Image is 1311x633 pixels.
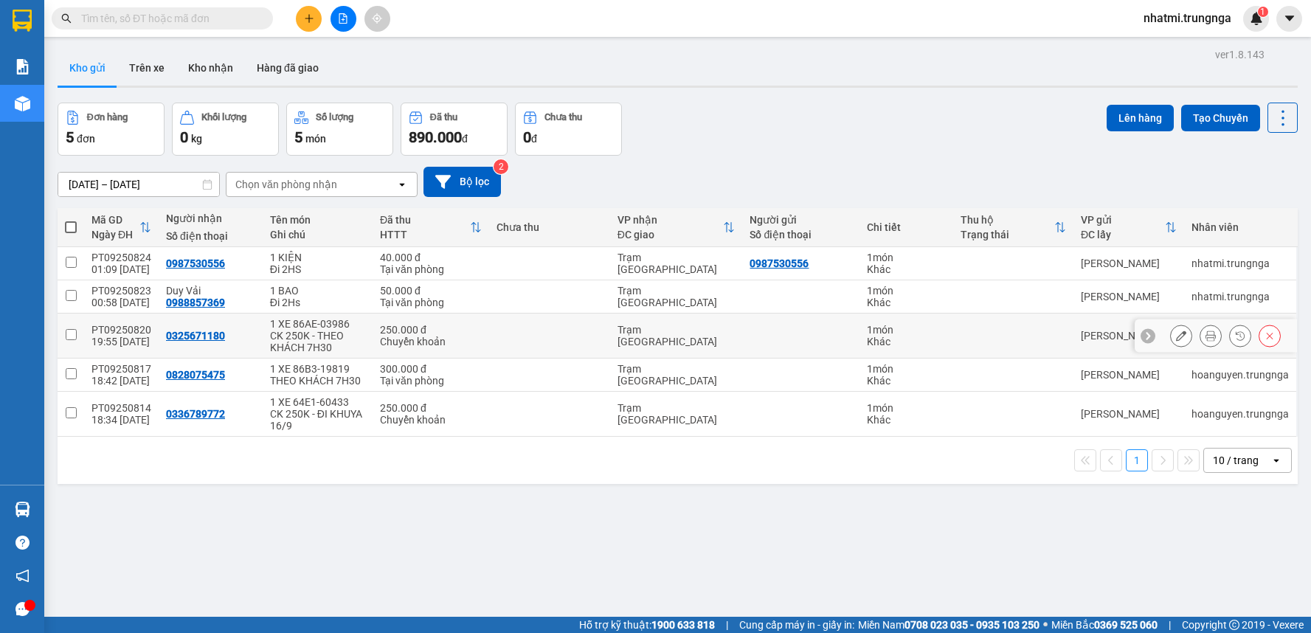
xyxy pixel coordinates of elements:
[1170,325,1192,347] div: Sửa đơn hàng
[750,229,852,241] div: Số điện thoại
[316,112,353,122] div: Số lượng
[58,103,165,156] button: Đơn hàng5đơn
[270,285,365,297] div: 1 BAO
[380,375,482,387] div: Tại văn phòng
[13,10,32,32] img: logo-vxr
[87,112,128,122] div: Đơn hàng
[245,50,331,86] button: Hàng đã giao
[294,128,302,146] span: 5
[270,252,365,263] div: 1 KIỆN
[331,6,356,32] button: file-add
[380,363,482,375] div: 300.000 đ
[750,257,809,269] div: 0987530556
[166,230,255,242] div: Số điện thoại
[270,318,365,330] div: 1 XE 86AE-03986
[180,128,188,146] span: 0
[364,6,390,32] button: aim
[1081,229,1165,241] div: ĐC lấy
[739,617,854,633] span: Cung cấp máy in - giấy in:
[91,324,151,336] div: PT09250820
[750,214,852,226] div: Người gửi
[409,128,462,146] span: 890.000
[618,229,724,241] div: ĐC giao
[380,324,482,336] div: 250.000 đ
[1191,291,1289,302] div: nhatmi.trungnga
[904,619,1040,631] strong: 0708 023 035 - 0935 103 250
[867,363,946,375] div: 1 món
[867,324,946,336] div: 1 món
[618,324,736,347] div: Trạm [GEOGRAPHIC_DATA]
[579,617,715,633] span: Hỗ trợ kỹ thuật:
[423,167,501,197] button: Bộ lọc
[610,208,743,247] th: Toggle SortBy
[380,414,482,426] div: Chuyển khoản
[270,408,365,432] div: CK 250K - ĐI KHUYA 16/9
[867,263,946,275] div: Khác
[1094,619,1158,631] strong: 0369 525 060
[270,263,365,275] div: Đi 2HS
[91,375,151,387] div: 18:42 [DATE]
[338,13,348,24] span: file-add
[91,285,151,297] div: PT09250823
[61,13,72,24] span: search
[91,263,151,275] div: 01:09 [DATE]
[58,173,219,196] input: Select a date range.
[91,363,151,375] div: PT09250817
[618,363,736,387] div: Trạm [GEOGRAPHIC_DATA]
[380,229,471,241] div: HTTT
[380,252,482,263] div: 40.000 đ
[117,50,176,86] button: Trên xe
[166,257,225,269] div: 0987530556
[1276,6,1302,32] button: caret-down
[176,50,245,86] button: Kho nhận
[270,297,365,308] div: Đi 2Hs
[531,133,537,145] span: đ
[867,414,946,426] div: Khác
[523,128,531,146] span: 0
[867,402,946,414] div: 1 món
[166,369,225,381] div: 0828075475
[296,6,322,32] button: plus
[15,569,30,583] span: notification
[270,229,365,241] div: Ghi chú
[1215,46,1265,63] div: ver 1.8.143
[961,229,1054,241] div: Trạng thái
[1081,330,1177,342] div: [PERSON_NAME]
[380,402,482,414] div: 250.000 đ
[15,602,30,616] span: message
[961,214,1054,226] div: Thu hộ
[1081,291,1177,302] div: [PERSON_NAME]
[1081,408,1177,420] div: [PERSON_NAME]
[858,617,1040,633] span: Miền Nam
[166,408,225,420] div: 0336789772
[77,133,95,145] span: đơn
[1051,617,1158,633] span: Miền Bắc
[286,103,393,156] button: Số lượng5món
[380,297,482,308] div: Tại văn phòng
[1081,257,1177,269] div: [PERSON_NAME]
[953,208,1073,247] th: Toggle SortBy
[1213,453,1259,468] div: 10 / trang
[91,229,139,241] div: Ngày ĐH
[172,103,279,156] button: Khối lượng0kg
[1260,7,1265,17] span: 1
[430,112,457,122] div: Đã thu
[270,363,365,375] div: 1 XE 86B3-19819
[91,414,151,426] div: 18:34 [DATE]
[84,208,159,247] th: Toggle SortBy
[91,297,151,308] div: 00:58 [DATE]
[1107,105,1174,131] button: Lên hàng
[270,396,365,408] div: 1 XE 64E1-60433
[66,128,74,146] span: 5
[373,208,490,247] th: Toggle SortBy
[91,214,139,226] div: Mã GD
[1043,622,1048,628] span: ⚪️
[81,10,255,27] input: Tìm tên, số ĐT hoặc mã đơn
[867,285,946,297] div: 1 món
[270,214,365,226] div: Tên món
[1181,105,1260,131] button: Tạo Chuyến
[1191,408,1289,420] div: hoanguyen.trungnga
[1081,369,1177,381] div: [PERSON_NAME]
[91,336,151,347] div: 19:55 [DATE]
[396,179,408,190] svg: open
